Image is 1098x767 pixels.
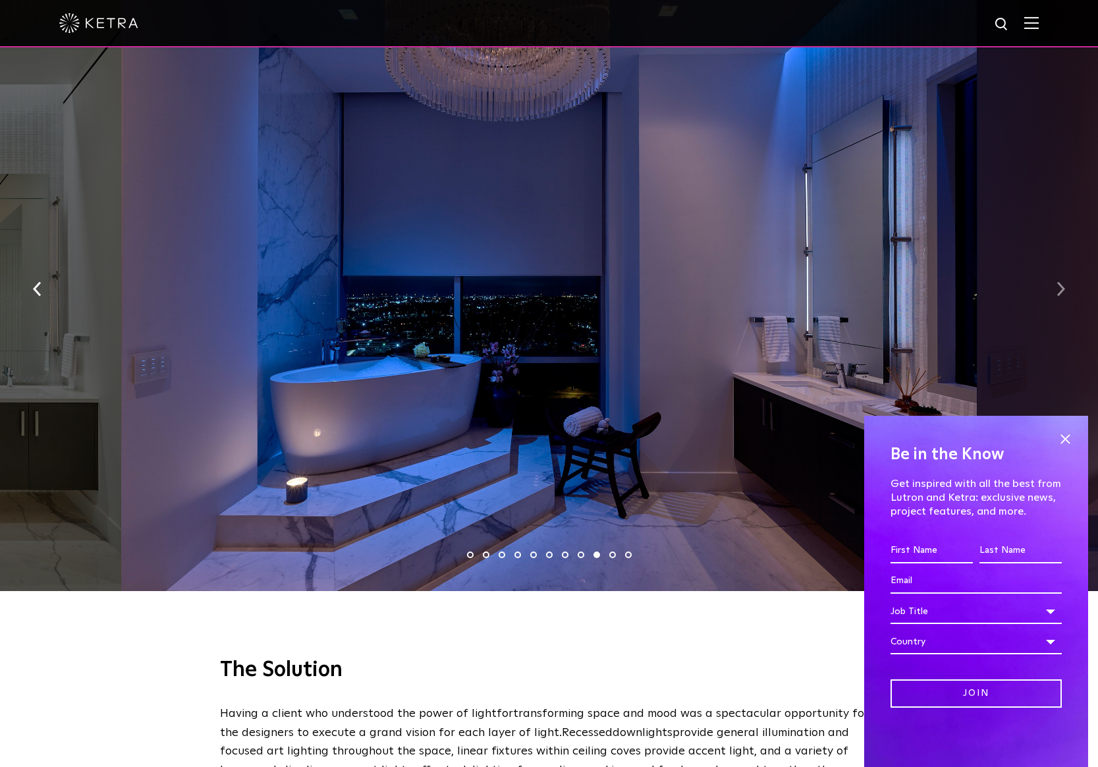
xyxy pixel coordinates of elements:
[891,477,1062,518] p: Get inspired with all the best from Lutron and Ketra: exclusive news, project features, and more.
[220,708,497,720] span: Having a client who understood the power of light
[220,657,879,685] h3: The Solution
[979,538,1062,563] input: Last Name
[59,13,138,33] img: ketra-logo-2019-white
[220,708,869,739] span: transforming space and mood was a spectacular opportunity for the designers to execute a grand vi...
[891,679,1062,708] input: Join
[891,569,1062,594] input: Email
[1024,16,1039,29] img: Hamburger%20Nav.svg
[613,727,673,739] span: downlights
[33,281,41,296] img: arrow-left-black.svg
[891,442,1062,467] h4: Be in the Know
[891,629,1062,654] div: Country
[1057,281,1065,296] img: arrow-right-black.svg
[497,708,513,720] span: for
[891,599,1062,624] div: Job Title
[891,538,973,563] input: First Name
[562,727,613,739] span: Recessed
[994,16,1010,33] img: search icon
